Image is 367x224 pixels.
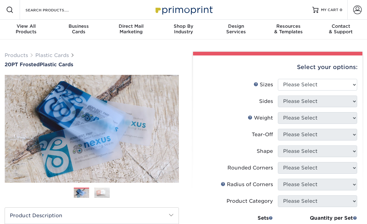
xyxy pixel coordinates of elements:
[5,62,179,67] a: 20PT FrostedPlastic Cards
[262,23,315,29] span: Resources
[314,23,367,29] span: Contact
[314,23,367,35] div: & Support
[210,23,262,35] div: Services
[210,20,262,39] a: DesignServices
[157,23,210,35] div: Industry
[53,20,105,39] a: BusinessCards
[257,148,273,155] div: Shape
[74,188,89,199] img: Plastic Cards 01
[94,187,110,198] img: Plastic Cards 02
[340,8,342,12] span: 0
[321,7,338,13] span: MY CART
[259,98,273,105] div: Sides
[278,214,357,222] div: Quantity per Set
[254,81,273,88] div: Sizes
[153,3,214,16] img: Primoprint
[5,208,179,223] h2: Product Description
[221,181,273,188] div: Radius of Corners
[224,214,273,222] div: Sets
[157,23,210,29] span: Shop By
[25,6,85,14] input: SEARCH PRODUCTS.....
[227,164,273,172] div: Rounded Corners
[35,52,69,58] a: Plastic Cards
[5,52,28,58] a: Products
[262,20,315,39] a: Resources& Templates
[210,23,262,29] span: Design
[198,55,357,79] div: Select your options:
[5,62,179,67] h1: Plastic Cards
[262,23,315,35] div: & Templates
[227,198,273,205] div: Product Category
[5,68,179,189] img: 20PT Frosted 01
[248,114,273,122] div: Weight
[5,62,40,67] span: 20PT Frosted
[105,23,157,35] div: Marketing
[314,20,367,39] a: Contact& Support
[105,23,157,29] span: Direct Mail
[53,23,105,29] span: Business
[105,20,157,39] a: Direct MailMarketing
[157,20,210,39] a: Shop ByIndustry
[53,23,105,35] div: Cards
[252,131,273,138] div: Tear-Off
